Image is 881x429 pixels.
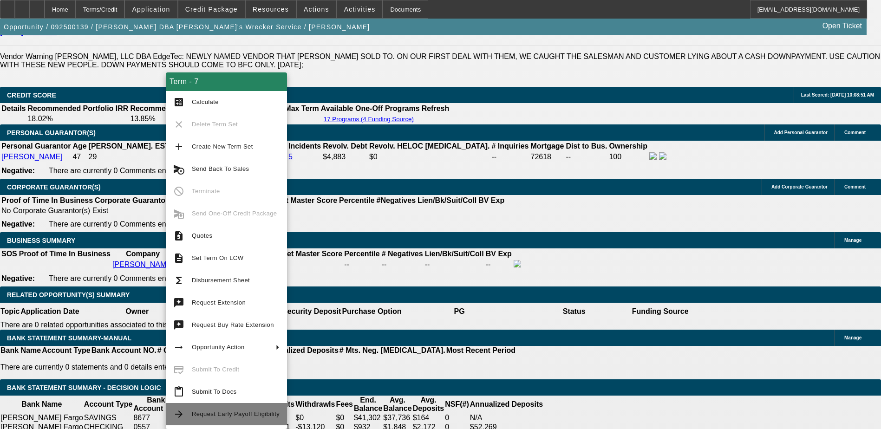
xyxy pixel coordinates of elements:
span: CORPORATE GUARANTOR(S) [7,183,101,191]
button: Application [125,0,177,18]
b: Mortgage [531,142,564,150]
div: Term - 7 [166,72,287,91]
td: $41,302 [353,413,383,422]
span: Manage [844,335,861,340]
span: BUSINESS SUMMARY [7,237,75,244]
span: Credit Package [185,6,238,13]
span: BANK STATEMENT SUMMARY-MANUAL [7,334,131,342]
b: Company [126,250,160,258]
b: BV Exp [478,196,504,204]
td: $164 [412,413,445,422]
td: $37,736 [383,413,412,422]
mat-icon: description [173,253,184,264]
th: Refresh [421,104,450,113]
th: Annualized Deposits [265,346,339,355]
a: Open Ticket [819,18,866,34]
th: Security Deposit [282,303,341,320]
span: Opportunity Action [192,344,245,351]
td: 13.85% [130,114,228,123]
td: 100 [608,152,648,162]
b: Incidents [288,142,321,150]
th: # Of Periods [157,346,202,355]
span: Comment [844,130,866,135]
td: 8677 [133,413,179,422]
b: Revolv. HELOC [MEDICAL_DATA]. [369,142,490,150]
th: Bank Account NO. [133,396,179,413]
td: No Corporate Guarantor(s) Exist [1,206,509,215]
td: SAVINGS [84,413,133,422]
td: -- [566,152,608,162]
span: There are currently 0 Comments entered on this opportunity [49,220,246,228]
a: 5 [288,153,293,161]
th: Funding Source [632,303,689,320]
b: Paynet Master Score [269,250,342,258]
mat-icon: request_quote [173,230,184,241]
mat-icon: content_paste [173,386,184,397]
span: Create New Term Set [192,143,253,150]
td: N/A [470,413,543,422]
td: 29 [88,152,170,162]
th: Available One-Off Programs [320,104,420,113]
span: There are currently 0 Comments entered on this opportunity [49,167,246,175]
th: Proof of Time In Business [19,249,111,259]
span: Opportunity / 092500139 / [PERSON_NAME] DBA [PERSON_NAME]'s Wrecker Service / [PERSON_NAME] [4,23,370,31]
span: There are currently 0 Comments entered on this opportunity [49,274,246,282]
button: Activities [337,0,383,18]
th: Details [1,104,26,113]
span: Add Personal Guarantor [774,130,828,135]
th: Proof of Time In Business [1,196,93,205]
b: Personal Guarantor [1,142,71,150]
b: Ownership [609,142,647,150]
span: Bank Statement Summary - Decision Logic [7,384,161,391]
b: Lien/Bk/Suit/Coll [425,250,484,258]
mat-icon: cancel_schedule_send [173,163,184,175]
mat-icon: arrow_right_alt [173,342,184,353]
img: linkedin-icon.png [659,152,666,160]
mat-icon: arrow_forward [173,409,184,420]
b: Percentile [344,250,379,258]
th: Annualized Deposits [470,396,543,413]
th: SOS [1,249,18,259]
th: Account Type [41,346,91,355]
a: [PERSON_NAME] [112,260,174,268]
td: $0 [295,413,335,422]
td: $0 [335,413,353,422]
b: Corporate Guarantor [95,196,168,204]
span: Quotes [192,232,212,239]
b: Negative: [1,274,35,282]
div: -- [269,260,342,269]
b: # Inquiries [491,142,529,150]
b: [PERSON_NAME]. EST [89,142,170,150]
div: -- [344,260,379,269]
b: Negative: [1,167,35,175]
b: Age [72,142,86,150]
span: Comment [844,184,866,189]
th: Status [517,303,632,320]
th: Account Type [84,396,133,413]
b: # Negatives [382,250,423,258]
span: Last Scored: [DATE] 10:08:51 AM [801,92,874,97]
span: Send Back To Sales [192,165,249,172]
span: Request Buy Rate Extension [192,321,274,328]
td: -- [424,260,484,270]
b: Paynet Master Score [264,196,337,204]
span: RELATED OPPORTUNITY(S) SUMMARY [7,291,130,299]
th: Purchase Option [341,303,402,320]
th: # Mts. Neg. [MEDICAL_DATA]. [339,346,446,355]
th: Recommended One Off IRR [130,104,228,113]
mat-icon: try [173,297,184,308]
td: 18.02% [27,114,129,123]
div: -- [382,260,423,269]
span: Activities [344,6,376,13]
p: There are currently 0 statements and 0 details entered on this opportunity [0,363,516,371]
mat-icon: try [173,319,184,331]
th: Avg. Deposits [412,396,445,413]
th: Most Recent Period [446,346,516,355]
img: facebook-icon.png [514,260,521,267]
mat-icon: calculate [173,97,184,108]
th: Fees [335,396,353,413]
button: Resources [246,0,296,18]
span: Calculate [192,98,219,105]
th: Application Date [20,303,79,320]
span: PERSONAL GUARANTOR(S) [7,129,96,136]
